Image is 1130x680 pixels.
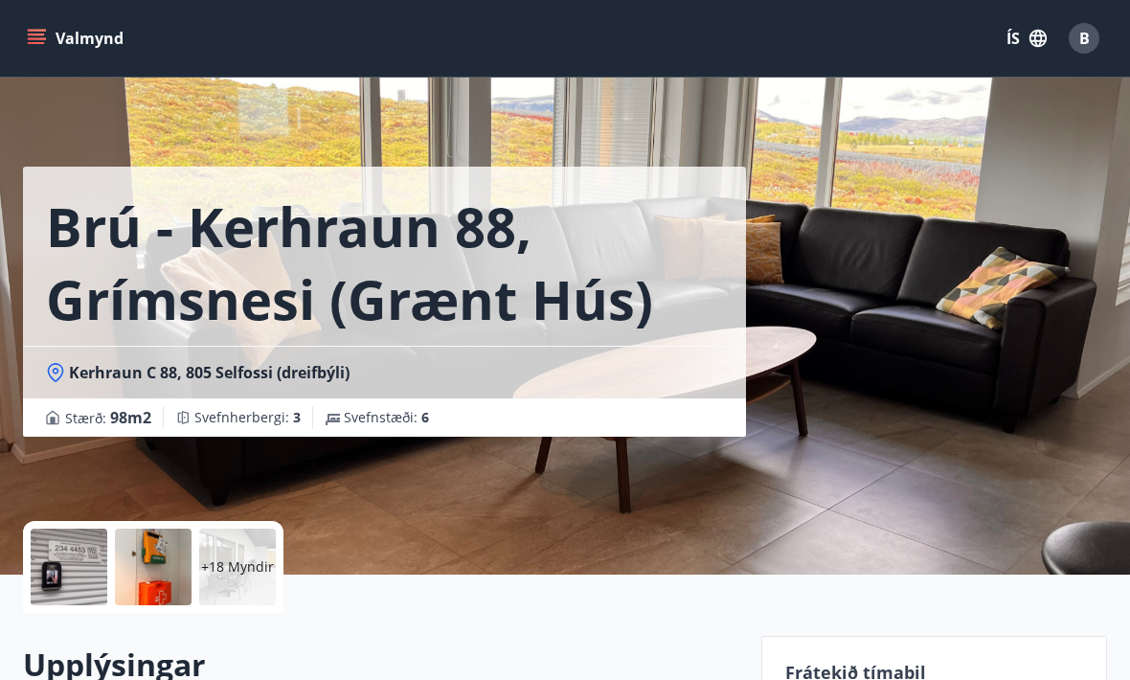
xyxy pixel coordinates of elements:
[110,407,151,428] span: 98 m2
[201,557,274,577] p: +18 Myndir
[65,406,151,429] span: Stærð :
[293,408,301,426] span: 3
[46,190,723,335] h1: Brú - Kerhraun 88, Grímsnesi (grænt hús)
[344,408,429,427] span: Svefnstæði :
[69,362,350,383] span: Kerhraun C 88, 805 Selfossi (dreifbýli)
[1061,15,1107,61] button: B
[23,21,131,56] button: menu
[996,21,1057,56] button: ÍS
[421,408,429,426] span: 6
[1079,28,1090,49] span: B
[194,408,301,427] span: Svefnherbergi :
